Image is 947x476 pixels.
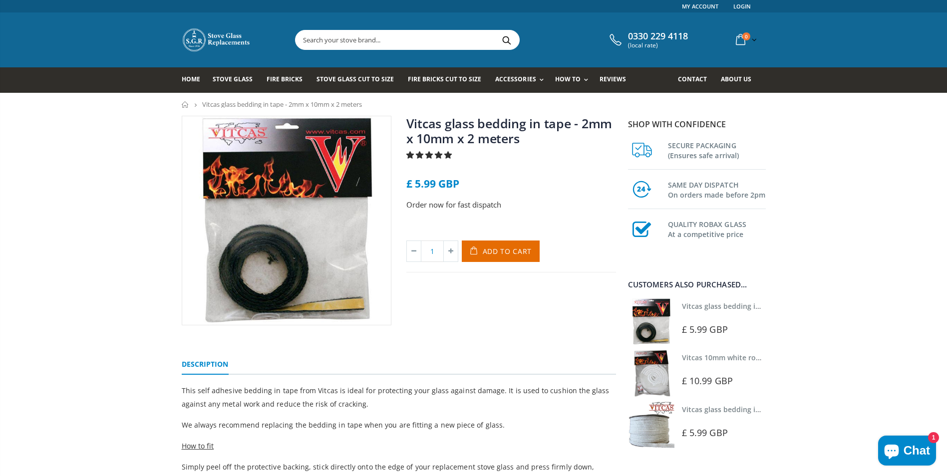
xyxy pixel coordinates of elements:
span: (local rate) [628,42,688,49]
button: Search [496,30,518,49]
span: How To [555,75,581,83]
a: Fire Bricks [267,67,310,93]
a: Stove Glass [213,67,260,93]
a: Fire Bricks Cut To Size [408,67,489,93]
span: Accessories [495,75,536,83]
span: 0330 229 4118 [628,31,688,42]
a: Stove Glass Cut To Size [316,67,401,93]
span: Stove Glass Cut To Size [316,75,394,83]
span: Reviews [600,75,626,83]
a: How To [555,67,593,93]
a: Description [182,355,229,375]
a: Vitcas 10mm white rope kit - includes rope seal and glue! [682,353,878,362]
input: Search your stove brand... [296,30,631,49]
span: £ 10.99 GBP [682,375,733,387]
span: How to fit [182,441,214,451]
a: Home [182,67,208,93]
span: Vitcas glass bedding in tape - 2mm x 10mm x 2 meters [202,100,362,109]
span: Contact [678,75,707,83]
h3: SECURE PACKAGING (Ensures safe arrival) [668,139,766,161]
a: Vitcas glass bedding in tape - 2mm x 10mm x 2 meters [682,301,868,311]
a: 0330 229 4118 (local rate) [607,31,688,49]
span: £ 5.99 GBP [682,427,728,439]
span: Add to Cart [483,246,532,256]
inbox-online-store-chat: Shopify online store chat [875,436,939,468]
a: 0 [732,30,759,49]
p: We always recommend replacing the bedding in tape when you are fitting a new piece of glass. [182,418,616,432]
button: Add to Cart [462,240,540,262]
span: 4.85 stars [406,150,454,160]
span: Fire Bricks [267,75,303,83]
div: Customers also purchased... [628,281,766,288]
img: Stove Glass Replacement [182,27,252,52]
a: Vitcas glass bedding in tape - 2mm x 10mm x 2 meters [406,115,613,147]
span: 0 [742,32,750,40]
p: Order now for fast dispatch [406,199,616,211]
span: Home [182,75,200,83]
img: Vitcas stove glass bedding in tape [628,298,674,345]
span: Stove Glass [213,75,253,83]
a: Home [182,101,189,108]
h3: SAME DAY DISPATCH On orders made before 2pm [668,178,766,200]
a: Reviews [600,67,633,93]
span: About us [721,75,751,83]
h3: QUALITY ROBAX GLASS At a competitive price [668,218,766,239]
img: vitcas-stove-tape-self-adhesive-black_800x_crop_center.jpg [182,116,391,325]
a: Contact [678,67,714,93]
span: Fire Bricks Cut To Size [408,75,481,83]
span: £ 5.99 GBP [682,323,728,335]
span: £ 5.99 GBP [406,177,459,191]
p: This self adhesive bedding in tape from Vitcas is ideal for protecting your glass against damage.... [182,384,616,411]
a: Vitcas glass bedding in tape - 2mm x 15mm x 2 meters (White) [682,405,894,414]
a: Accessories [495,67,548,93]
p: Shop with confidence [628,118,766,130]
a: About us [721,67,759,93]
img: Vitcas stove glass bedding in tape [628,402,674,448]
img: Vitcas white rope, glue and gloves kit 10mm [628,350,674,396]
